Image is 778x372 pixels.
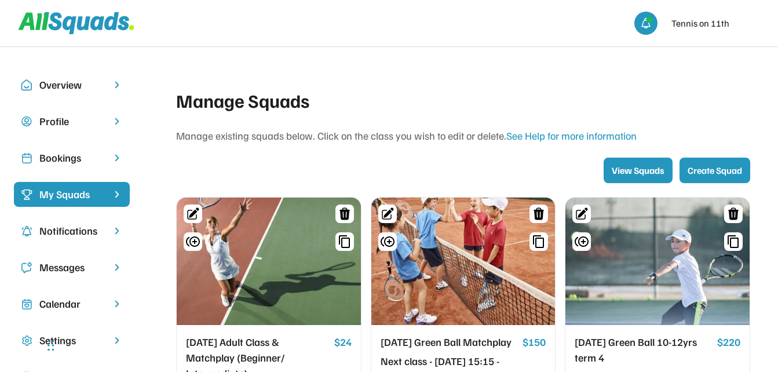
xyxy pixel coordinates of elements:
div: Manage existing squads below. Click on the class you wish to edit or delete. [176,128,750,144]
div: Notifications [39,223,104,239]
img: Icon%20copy%205.svg [21,262,32,273]
div: Calendar [39,296,104,312]
div: Profile [39,114,104,129]
img: Icon%20copy%207.svg [21,298,32,310]
button: Create Squad [680,158,750,183]
div: Messages [39,260,104,275]
div: Overview [39,77,104,93]
div: Manage Squads [176,86,750,114]
button: View Squads [604,158,673,183]
img: chevron-right.svg [111,152,123,163]
div: Bookings [39,150,104,166]
img: bell-03%20%281%29.svg [640,17,652,29]
img: Icon%20%2823%29.svg [21,189,32,200]
img: chevron-right.svg [111,116,123,127]
img: IMG_2979.png [736,12,759,35]
img: chevron-right.svg [111,262,123,273]
img: Icon%20copy%2010.svg [21,79,32,91]
div: $24 [334,334,352,351]
div: [DATE] Green Ball 10-12yrs term 4 [575,334,713,366]
img: Icon%20copy%204.svg [21,225,32,237]
img: chevron-right.svg [111,298,123,309]
div: Settings [39,333,104,348]
div: My Squads [39,187,104,202]
img: Icon%20copy%202.svg [21,152,32,164]
img: chevron-right%20copy%203.svg [111,189,123,200]
div: $220 [717,334,740,351]
div: $150 [523,334,546,351]
div: [DATE] Green Ball Matchplay [381,334,518,351]
img: chevron-right.svg [111,335,123,346]
img: user-circle.svg [21,116,32,127]
img: chevron-right.svg [111,79,123,90]
a: See Help for more information [506,129,637,142]
img: chevron-right.svg [111,225,123,236]
div: Tennis on 11th [671,16,729,30]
